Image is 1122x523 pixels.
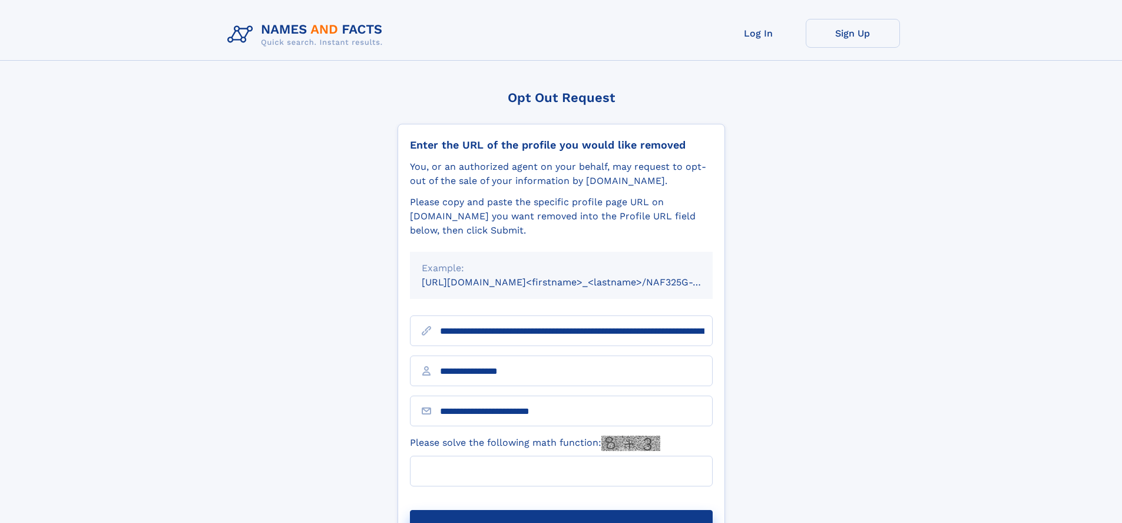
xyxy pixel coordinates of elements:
img: Logo Names and Facts [223,19,392,51]
div: Example: [422,261,701,275]
div: Opt Out Request [398,90,725,105]
label: Please solve the following math function: [410,436,660,451]
div: Enter the URL of the profile you would like removed [410,139,713,152]
small: [URL][DOMAIN_NAME]<firstname>_<lastname>/NAF325G-xxxxxxxx [422,277,735,288]
a: Log In [711,19,806,48]
div: Please copy and paste the specific profile page URL on [DOMAIN_NAME] you want removed into the Pr... [410,195,713,238]
div: You, or an authorized agent on your behalf, may request to opt-out of the sale of your informatio... [410,160,713,188]
a: Sign Up [806,19,900,48]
